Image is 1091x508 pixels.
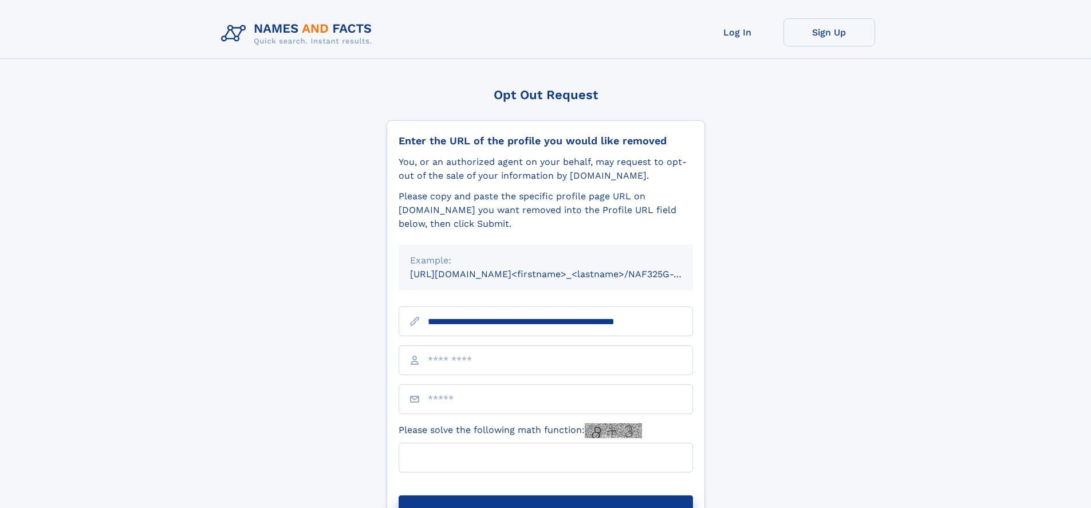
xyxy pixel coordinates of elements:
a: Sign Up [783,18,875,46]
div: Please copy and paste the specific profile page URL on [DOMAIN_NAME] you want removed into the Pr... [399,190,693,231]
div: Example: [410,254,682,267]
small: [URL][DOMAIN_NAME]<firstname>_<lastname>/NAF325G-xxxxxxxx [410,269,715,279]
img: Logo Names and Facts [216,18,381,49]
div: Enter the URL of the profile you would like removed [399,135,693,147]
a: Log In [692,18,783,46]
label: Please solve the following math function: [399,423,642,438]
div: You, or an authorized agent on your behalf, may request to opt-out of the sale of your informatio... [399,155,693,183]
div: Opt Out Request [387,88,705,102]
